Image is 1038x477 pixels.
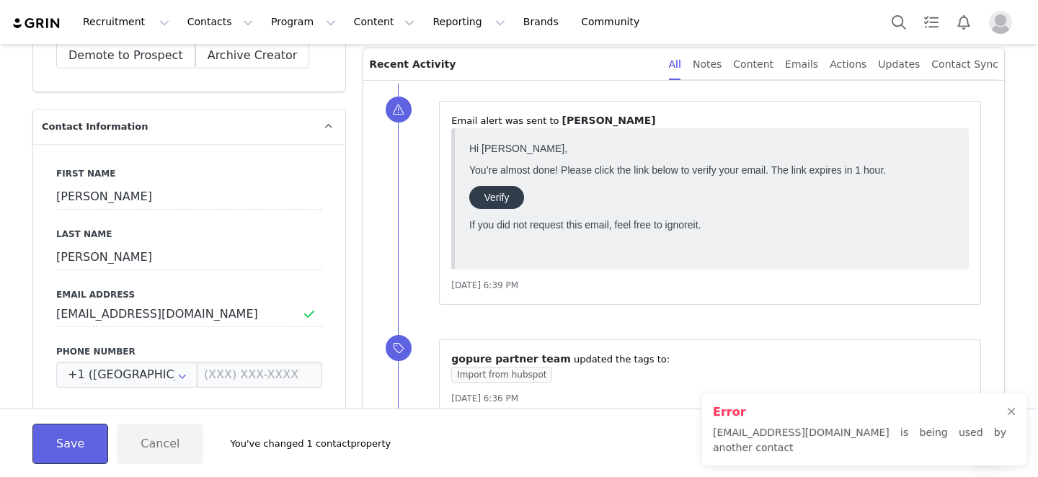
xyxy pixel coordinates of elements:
img: grin logo [12,17,62,30]
button: Cancel [117,424,203,464]
p: ⁨Email⁩ alert was sent to ⁨ ⁩ [451,113,969,128]
span: [DATE] 6:36 PM [451,393,518,404]
p: [EMAIL_ADDRESS][DOMAIN_NAME] is being used by another contact [713,425,1006,455]
button: Profile [980,11,1026,34]
a: Community [572,6,655,38]
span: [DATE] 6:39 PM [451,280,518,290]
div: Notes [693,48,722,81]
div: United States [56,362,198,388]
a: Brands [515,6,572,38]
button: Save [32,424,108,464]
p: ⁨ ⁩ updated the tags to: [451,352,969,367]
label: Phone Number [56,345,322,358]
span: gopure partner team [451,353,570,365]
label: First Name [56,167,322,180]
p: Hi [PERSON_NAME], [6,6,491,17]
span: it. [230,82,238,94]
div: Content [733,48,773,81]
span: Contact Information [42,120,148,134]
button: Program [262,6,345,38]
body: Rich Text Area. Press ALT-0 for help. [12,12,592,27]
span: property [351,437,391,451]
p: If you did not request this email, feel free to ignore [6,82,491,94]
button: Demote to Prospect [56,43,195,68]
div: Contact Sync [931,48,998,81]
button: Contacts [179,6,262,38]
label: Last Name [56,228,322,241]
input: (XXX) XXX-XXXX [197,362,322,388]
a: Verify [6,49,61,72]
button: Recruitment [74,6,178,38]
button: Content [345,6,424,38]
input: Country [56,362,198,388]
button: Notifications [948,6,980,38]
p: You’re almost done! Please click the link below to verify your email. The link expires in 1 hour. [6,27,491,39]
div: You've changed 1 contact [212,437,391,451]
h2: Error [713,404,1006,421]
label: Email Address [56,288,322,301]
div: Actions [830,48,866,81]
span: [PERSON_NAME] [562,115,656,126]
div: Emails [785,48,818,81]
button: Search [883,6,915,38]
div: Updates [878,48,920,81]
p: Recent Activity [369,48,657,80]
input: Email Address [56,301,322,327]
span: Import from hubspot [451,367,552,383]
img: placeholder-profile.jpg [989,11,1012,34]
div: All [669,48,681,81]
button: Archive Creator [195,43,310,68]
button: Reporting [424,6,513,38]
a: Tasks [915,6,947,38]
label: Paypal Email [56,406,322,419]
